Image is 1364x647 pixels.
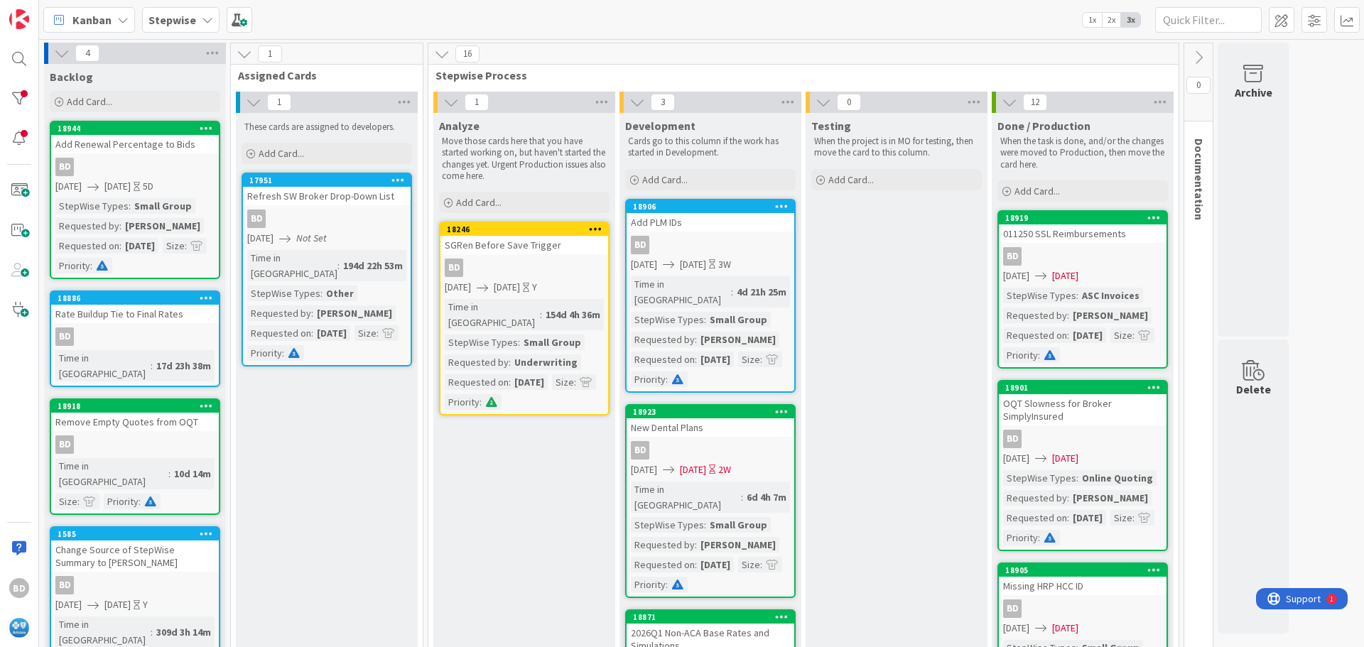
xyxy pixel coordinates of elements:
div: 18871 [633,612,794,622]
div: 6d 4h 7m [743,489,790,505]
div: BD [55,158,74,176]
div: 18918 [58,401,219,411]
div: 18919011250 SSL Reimbursements [999,212,1167,243]
span: 1 [258,45,282,62]
span: Support [30,2,65,19]
div: Underwriting [511,354,581,370]
span: Testing [811,119,851,133]
img: Visit kanbanzone.com [9,9,29,29]
img: avatar [9,618,29,638]
div: BD [627,236,794,254]
div: Requested on [631,557,695,572]
span: 0 [1186,77,1211,94]
span: : [1076,470,1078,486]
div: StepWise Types [445,335,518,350]
div: BD [9,578,29,598]
div: 18905 [1005,565,1167,575]
span: : [119,238,121,254]
div: 18906 [633,202,794,212]
span: [DATE] [104,597,131,612]
div: Small Group [131,198,195,214]
div: [PERSON_NAME] [121,218,204,234]
p: These cards are assigned to developers. [244,121,409,133]
div: ASC Invoices [1078,288,1143,303]
div: BD [51,158,219,176]
div: BD [440,259,608,277]
span: [DATE] [445,280,471,295]
span: : [666,371,668,387]
div: BD [631,236,649,254]
a: 17951Refresh SW Broker Drop-Down ListBD[DATE]Not SetTime in [GEOGRAPHIC_DATA]:194d 22h 53mStepWis... [242,173,412,366]
div: Missing HRP HCC ID [999,577,1167,595]
div: 194d 22h 53m [340,258,406,273]
span: : [731,284,733,300]
div: 1585 [51,528,219,540]
div: Requested on [1003,510,1067,526]
div: Time in [GEOGRAPHIC_DATA] [631,276,731,308]
div: Priority [1003,530,1038,545]
div: [DATE] [697,352,734,367]
span: Add Card... [67,95,112,108]
div: Priority [247,345,282,361]
div: 1 [74,6,77,17]
div: 18246SGRen Before Save Trigger [440,223,608,254]
div: 2W [718,462,731,477]
div: 18944 [58,124,219,134]
span: : [151,358,153,374]
div: 1585Change Source of StepWise Summary to [PERSON_NAME] [51,528,219,572]
div: 18918Remove Empty Quotes from OQT [51,400,219,431]
div: Add Renewal Percentage to Bids [51,135,219,153]
div: BD [999,430,1167,448]
div: Delete [1236,381,1271,398]
div: Requested on [55,238,119,254]
span: : [1067,308,1069,323]
span: 1 [267,94,291,111]
div: StepWise Types [55,198,129,214]
div: 18871 [627,611,794,624]
div: BD [51,327,219,346]
div: BD [445,259,463,277]
span: [DATE] [680,462,706,477]
span: Analyze [439,119,480,133]
a: 18246SGRen Before Save TriggerBD[DATE][DATE]YTime in [GEOGRAPHIC_DATA]:154d 4h 36mStepWise Types:... [439,222,610,415]
p: Move those cards here that you have started working on, but haven't started the changes yet. Urge... [442,136,607,182]
div: Other [323,286,357,301]
span: : [1132,327,1135,343]
div: [DATE] [1069,327,1106,343]
div: 18923 [633,407,794,417]
div: Small Group [706,517,771,533]
span: Backlog [50,70,93,84]
div: StepWise Types [1003,470,1076,486]
div: Requested on [1003,327,1067,343]
span: Stepwise Process [435,68,1161,82]
div: Size [738,352,760,367]
div: BD [999,599,1167,618]
div: Requested by [55,218,119,234]
div: 17951Refresh SW Broker Drop-Down List [243,174,411,205]
span: : [139,494,141,509]
div: BD [51,576,219,594]
div: BD [1003,430,1022,448]
div: [DATE] [1069,510,1106,526]
p: When the project is in MO for testing, then move the card to this column. [814,136,979,159]
span: : [741,489,743,505]
div: [DATE] [313,325,350,341]
div: Small Group [520,335,585,350]
div: [PERSON_NAME] [1069,308,1152,323]
div: 18944 [51,122,219,135]
div: 18886 [58,293,219,303]
div: Y [532,280,537,295]
div: 4d 21h 25m [733,284,790,300]
div: Remove Empty Quotes from OQT [51,413,219,431]
div: 309d 3h 14m [153,624,215,640]
i: Not Set [296,232,327,244]
div: SGRen Before Save Trigger [440,236,608,254]
div: Requested on [631,352,695,367]
div: StepWise Types [631,517,704,533]
span: 0 [837,94,861,111]
div: 17d 23h 38m [153,358,215,374]
div: 18906Add PLM IDs [627,200,794,232]
p: Cards go to this column if the work has started in Development. [628,136,793,159]
span: Add Card... [456,196,502,209]
span: : [704,312,706,327]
